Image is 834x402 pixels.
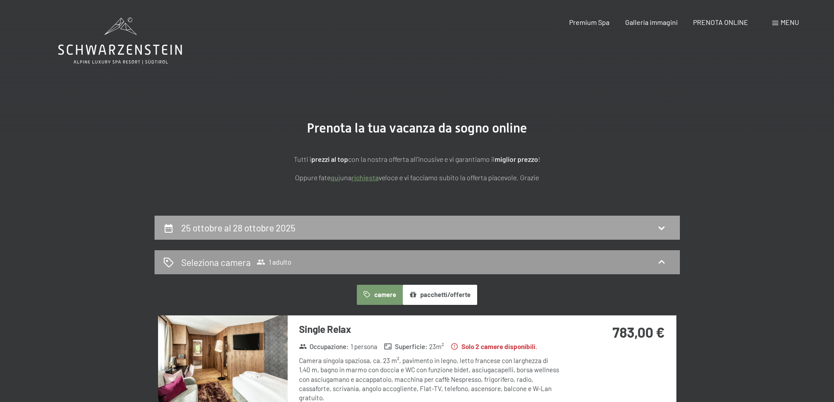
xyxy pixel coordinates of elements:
a: richiesta [352,173,379,182]
a: Premium Spa [569,18,609,26]
strong: prezzi al top [311,155,348,163]
span: 23 m² [429,342,444,351]
span: 1 persona [351,342,377,351]
p: Tutti i con la nostra offerta all'incusive e vi garantiamo il ! [198,154,636,165]
h2: Seleziona camera [181,256,251,269]
h2: 25 ottobre al 28 ottobre 2025 [181,222,296,233]
a: PRENOTA ONLINE [693,18,748,26]
span: 1 adulto [257,258,292,266]
strong: 783,00 € [612,324,665,340]
button: pacchetti/offerte [403,285,477,305]
strong: Solo 2 camere disponibili. [450,342,537,351]
strong: miglior prezzo [495,155,538,163]
a: Galleria immagini [625,18,678,26]
a: quì [331,173,340,182]
h3: Single Relax [299,322,560,336]
strong: Occupazione : [299,342,349,351]
button: camere [357,285,402,305]
span: Prenota la tua vacanza da sogno online [307,120,527,136]
strong: Superficie : [384,342,427,351]
p: Oppure fate una veloce e vi facciamo subito la offerta piacevole. Grazie [198,172,636,183]
span: Menu [781,18,799,26]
